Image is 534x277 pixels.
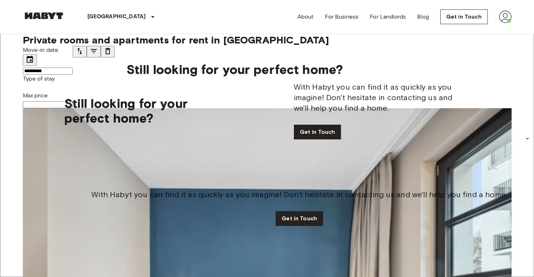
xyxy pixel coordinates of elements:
[325,13,358,21] a: For Business
[440,9,488,24] a: Get in Touch
[297,13,314,21] a: About
[370,13,406,21] a: For Landlords
[276,211,323,226] a: Get in Touch
[417,13,429,21] a: Blog
[23,12,65,19] img: Habyt
[91,189,507,200] span: With Habyt you can find it as quickly as you imagine! Don't hesitate in contacting us and we'll h...
[126,62,343,77] span: Still looking for your perfect home?
[499,11,512,23] img: avatar
[87,13,146,21] p: [GEOGRAPHIC_DATA]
